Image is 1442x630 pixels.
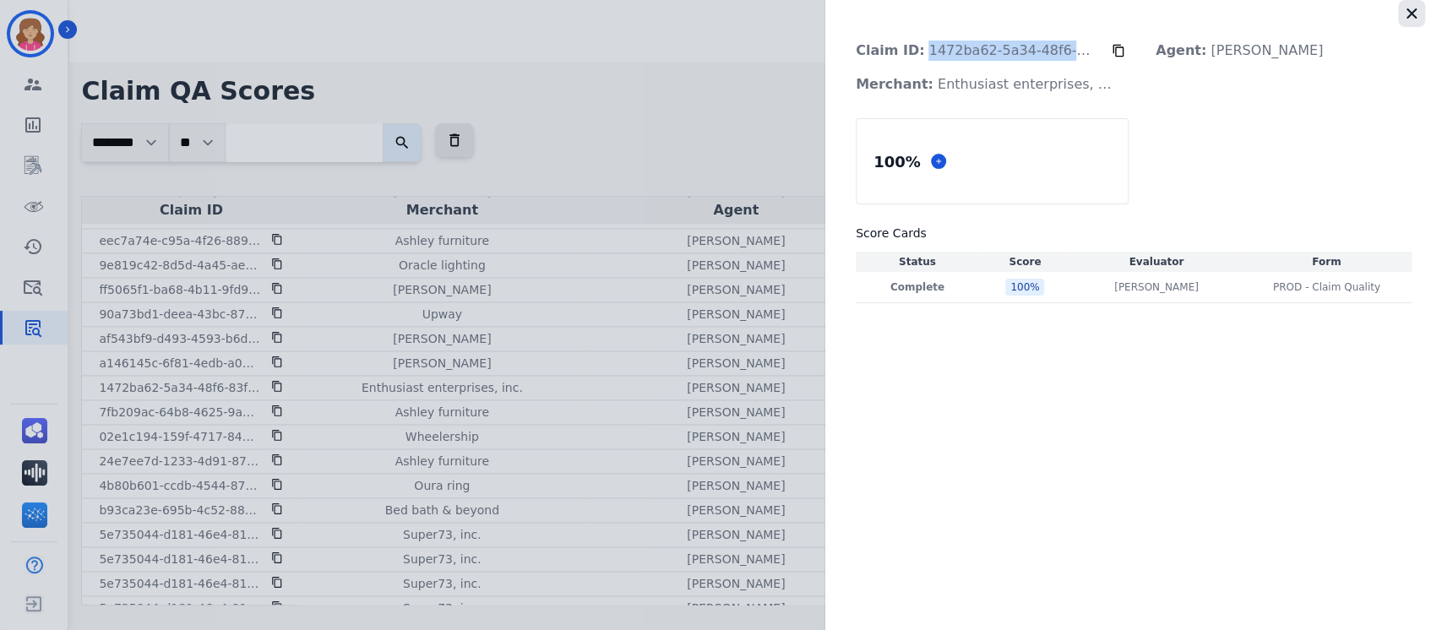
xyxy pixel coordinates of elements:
[842,68,1125,101] p: Enthusiast enterprises, inc.
[979,252,1071,272] th: Score
[856,42,924,58] strong: Claim ID:
[870,147,924,177] div: 100 %
[1242,252,1412,272] th: Form
[859,280,976,294] p: Complete
[1005,279,1044,296] div: 100 %
[1273,280,1380,294] span: PROD - Claim Quality
[1156,42,1206,58] strong: Agent:
[856,252,979,272] th: Status
[856,76,933,92] strong: Merchant:
[1071,252,1241,272] th: Evaluator
[1142,34,1336,68] p: [PERSON_NAME]
[842,34,1112,68] p: 1472ba62-5a34-48f6-83f0-53d5bce8efe8
[1114,280,1199,294] p: [PERSON_NAME]
[856,225,1412,242] h3: Score Cards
